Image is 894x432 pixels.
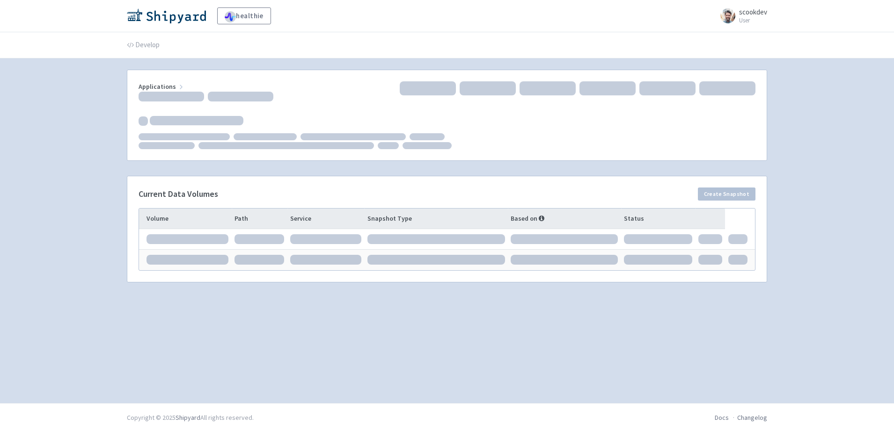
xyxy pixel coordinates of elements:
[737,413,767,422] a: Changelog
[232,209,287,229] th: Path
[715,413,729,422] a: Docs
[127,32,160,58] a: Develop
[139,209,232,229] th: Volume
[739,7,767,16] span: scookdev
[739,17,767,23] small: User
[508,209,621,229] th: Based on
[139,82,185,91] span: Applications
[139,189,218,199] h4: Current Data Volumes
[127,8,206,23] img: Shipyard logo
[698,187,755,201] button: Create Snapshot
[176,413,200,422] a: Shipyard
[217,7,271,24] a: healthie
[287,209,365,229] th: Service
[715,8,767,23] a: scookdev User
[621,209,696,229] th: Status
[127,413,254,423] div: Copyright © 2025 All rights reserved.
[364,209,508,229] th: Snapshot Type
